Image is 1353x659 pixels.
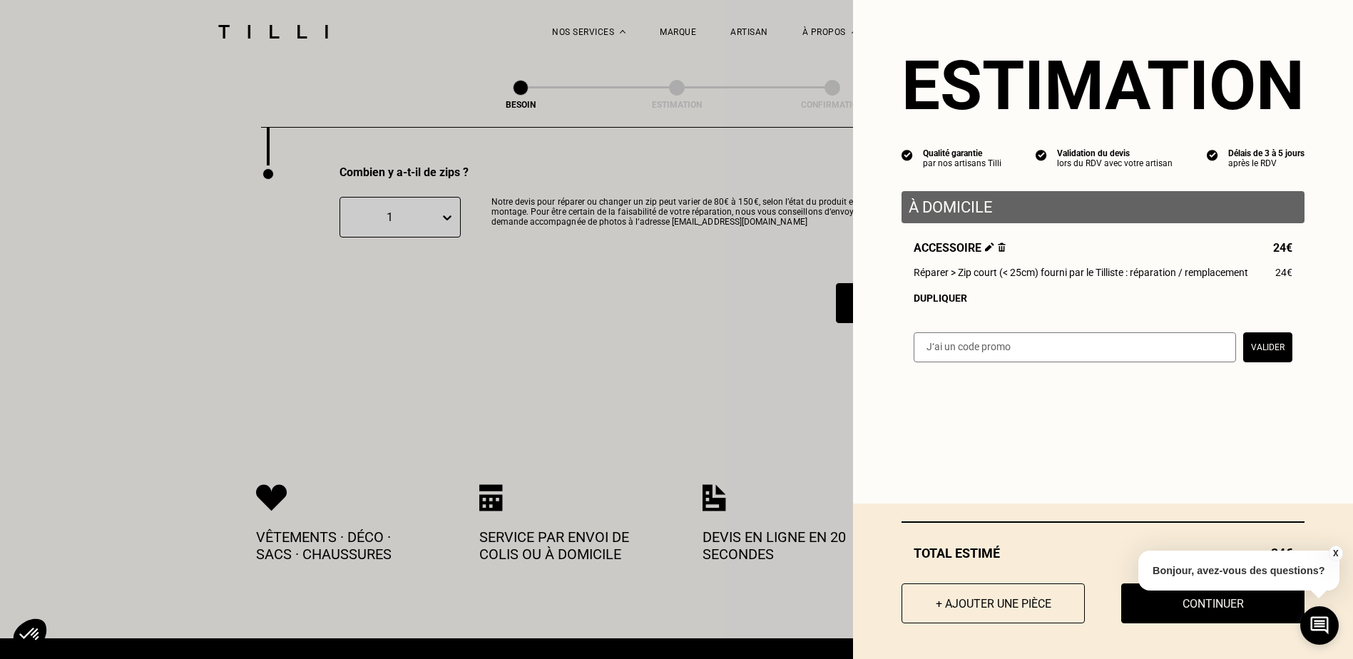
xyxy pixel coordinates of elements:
div: après le RDV [1228,158,1305,168]
button: + Ajouter une pièce [902,583,1085,623]
span: 24€ [1273,241,1292,255]
div: par nos artisans Tilli [923,158,1001,168]
div: lors du RDV avec votre artisan [1057,158,1173,168]
button: Valider [1243,332,1292,362]
button: Continuer [1121,583,1305,623]
div: Qualité garantie [923,148,1001,158]
p: À domicile [909,198,1297,216]
img: icon list info [1036,148,1047,161]
button: X [1328,546,1342,561]
img: icon list info [902,148,913,161]
span: Réparer > Zip court (< 25cm) fourni par le Tilliste : réparation / remplacement [914,267,1248,278]
section: Estimation [902,46,1305,126]
span: 24€ [1275,267,1292,278]
img: icon list info [1207,148,1218,161]
div: Total estimé [902,546,1305,561]
img: Éditer [985,242,994,252]
img: Supprimer [998,242,1006,252]
input: J‘ai un code promo [914,332,1236,362]
span: Accessoire [914,241,1006,255]
div: Délais de 3 à 5 jours [1228,148,1305,158]
div: Dupliquer [914,292,1292,304]
div: Validation du devis [1057,148,1173,158]
p: Bonjour, avez-vous des questions? [1138,551,1339,591]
